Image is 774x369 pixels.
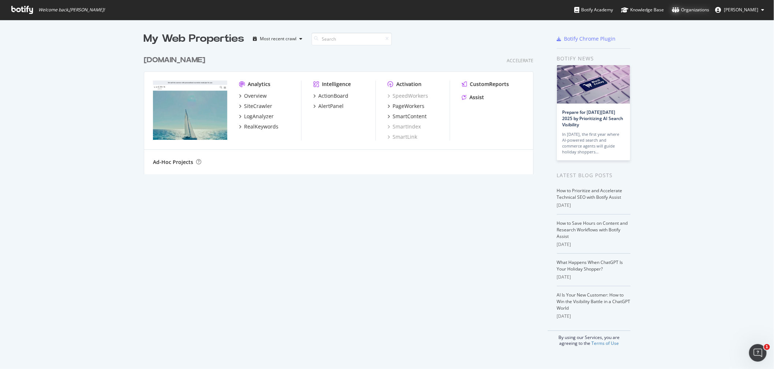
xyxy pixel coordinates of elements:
span: Welcome back, [PERSON_NAME] ! [38,7,105,13]
a: What Happens When ChatGPT Is Your Holiday Shopper? [557,259,623,272]
div: SmartContent [393,113,427,120]
a: AlertPanel [313,102,344,110]
div: By using our Services, you are agreeing to the [548,331,631,346]
div: [DATE] [557,313,631,320]
a: Assist [462,94,484,101]
div: In [DATE], the first year where AI-powered search and commerce agents will guide holiday shoppers… [562,131,625,155]
a: How to Prioritize and Accelerate Technical SEO with Botify Assist [557,187,622,200]
div: Overview [244,92,267,100]
div: PageWorkers [393,102,425,110]
a: Prepare for [DATE][DATE] 2025 by Prioritizing AI Search Visibility [562,109,624,128]
div: Knowledge Base [621,6,664,14]
a: ActionBoard [313,92,348,100]
div: ActionBoard [318,92,348,100]
div: [DATE] [557,202,631,209]
img: Prepare for Black Friday 2025 by Prioritizing AI Search Visibility [557,65,630,104]
a: PageWorkers [388,102,425,110]
a: SiteCrawler [239,102,272,110]
button: Most recent crawl [250,33,306,45]
div: Ad-Hoc Projects [153,159,193,166]
a: LogAnalyzer [239,113,274,120]
span: Alexandre Di Mascio [724,7,759,13]
div: Intelligence [322,81,351,88]
button: [PERSON_NAME] [710,4,770,16]
div: LogAnalyzer [244,113,274,120]
div: SiteCrawler [244,102,272,110]
a: SpeedWorkers [388,92,428,100]
a: CustomReports [462,81,509,88]
a: Botify Chrome Plugin [557,35,616,42]
div: AlertPanel [318,102,344,110]
a: SmartLink [388,133,417,141]
a: How to Save Hours on Content and Research Workflows with Botify Assist [557,220,628,239]
div: Botify news [557,55,631,63]
img: lucrin.com [153,81,227,140]
a: [DOMAIN_NAME] [144,55,208,66]
a: RealKeywords [239,123,278,130]
a: AI Is Your New Customer: How to Win the Visibility Battle in a ChatGPT World [557,292,631,311]
div: grid [144,46,539,174]
div: [DATE] [557,241,631,248]
a: SmartIndex [388,123,421,130]
a: SmartContent [388,113,427,120]
div: Accelerate [507,57,534,64]
div: CustomReports [470,81,509,88]
div: Activation [396,81,422,88]
div: [DATE] [557,274,631,280]
span: 1 [764,344,770,350]
iframe: Intercom live chat [749,344,767,362]
div: Botify Academy [574,6,613,14]
div: Botify Chrome Plugin [564,35,616,42]
input: Search [311,33,392,45]
a: Overview [239,92,267,100]
div: [DOMAIN_NAME] [144,55,205,66]
div: Most recent crawl [260,37,297,41]
div: Latest Blog Posts [557,171,631,179]
div: My Web Properties [144,31,244,46]
div: RealKeywords [244,123,278,130]
div: Analytics [248,81,270,88]
div: Organizations [672,6,710,14]
a: Terms of Use [591,340,619,346]
div: Assist [470,94,484,101]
